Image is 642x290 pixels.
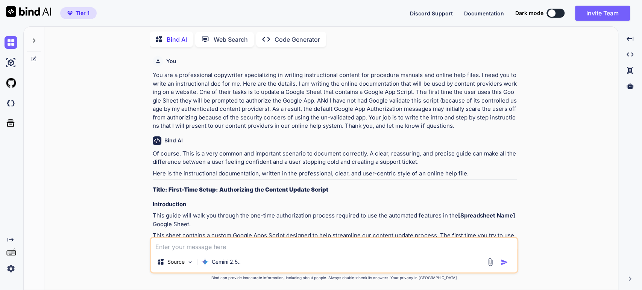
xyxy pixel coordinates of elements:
h6: Bind AI [164,137,183,144]
img: icon [501,258,508,266]
strong: [Spreadsheet Name] [458,212,515,219]
p: Code Generator [275,35,320,44]
p: Of course. This is a very common and important scenario to document correctly. A clear, reassurin... [153,150,517,166]
button: Invite Team [575,6,630,21]
img: darkCloudIdeIcon [5,97,17,110]
img: chat [5,36,17,49]
button: Discord Support [410,9,453,17]
p: Web Search [214,35,248,44]
img: githubLight [5,77,17,89]
span: Dark mode [515,9,543,17]
p: Bind AI [167,35,187,44]
img: Bind AI [6,6,51,17]
p: You are a professional copywriter specializing in writing instructional content for procedure man... [153,71,517,130]
button: Documentation [464,9,504,17]
img: premium [67,11,73,15]
img: Pick Models [187,259,193,265]
p: Source [167,258,185,266]
button: premiumTier 1 [60,7,97,19]
img: settings [5,262,17,275]
span: Tier 1 [76,9,90,17]
strong: Introduction [153,201,186,208]
img: Gemini 2.5 Pro [201,258,209,266]
strong: Title: First-Time Setup: Authorizing the Content Update Script [153,186,328,193]
img: ai-studio [5,56,17,69]
p: Gemini 2.5.. [212,258,241,266]
p: Here is the instructional documentation, written in the professional, clear, and user-centric sty... [153,169,517,178]
p: This sheet contains a custom Google Apps Script designed to help streamline our content update pr... [153,231,517,248]
span: Discord Support [410,10,453,17]
img: attachment [486,258,495,266]
p: This guide will walk you through the one-time authorization process required to use the automated... [153,211,517,228]
span: Documentation [464,10,504,17]
h6: You [166,57,176,65]
p: Bind can provide inaccurate information, including about people. Always double-check its answers.... [150,275,518,281]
